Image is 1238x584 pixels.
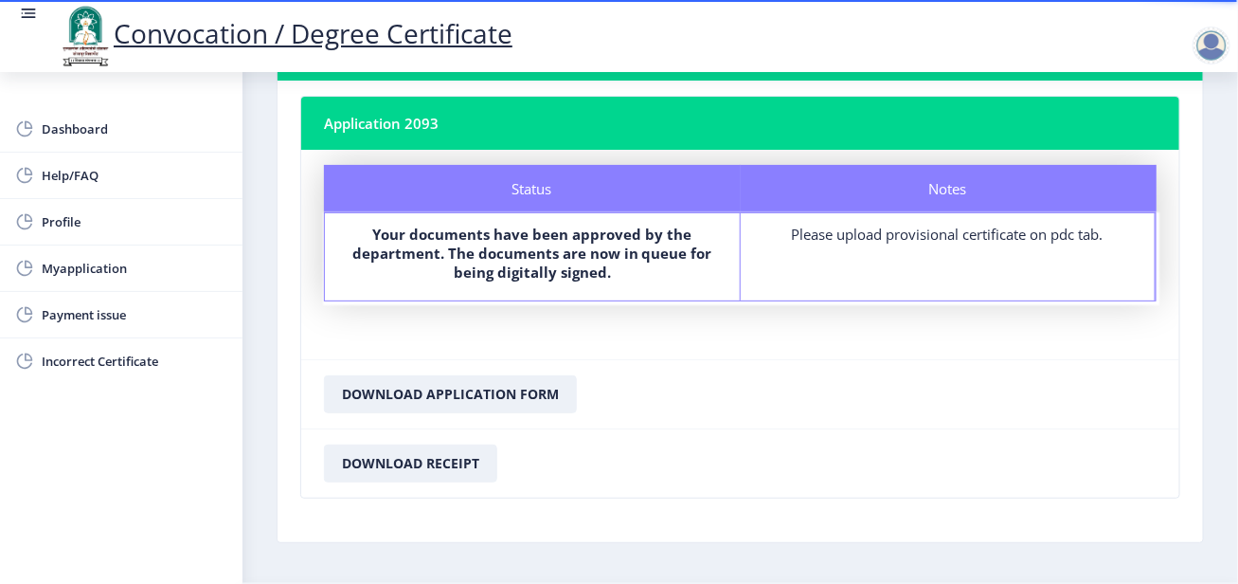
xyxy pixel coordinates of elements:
[741,165,1157,212] div: Notes
[324,445,497,483] button: Download Receipt
[42,118,227,140] span: Dashboard
[42,164,227,187] span: Help/FAQ
[42,257,227,280] span: Myapplication
[758,225,1139,244] div: Please upload provisional certificate on pdc tab.
[301,97,1179,150] nb-card-header: Application 2093
[324,165,741,212] div: Status
[42,350,227,373] span: Incorrect Certificate
[57,15,512,51] a: Convocation / Degree Certificate
[352,225,712,282] b: Your documents have been approved by the department. The documents are now in queue for being dig...
[42,303,227,326] span: Payment issue
[42,210,227,233] span: Profile
[57,4,114,68] img: logo
[324,375,577,413] button: Download Application Form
